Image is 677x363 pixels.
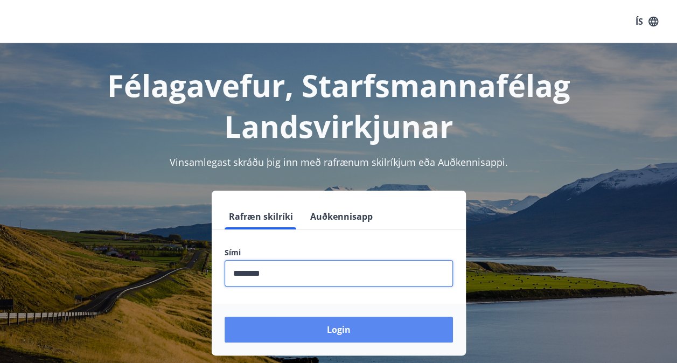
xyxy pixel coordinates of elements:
[170,156,508,169] span: Vinsamlegast skráðu þig inn með rafrænum skilríkjum eða Auðkennisappi.
[630,12,664,31] button: ÍS
[306,204,377,229] button: Auðkennisapp
[225,317,453,343] button: Login
[225,204,297,229] button: Rafræn skilríki
[13,65,664,146] h1: Félagavefur, Starfsmannafélag Landsvirkjunar
[225,247,453,258] label: Sími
